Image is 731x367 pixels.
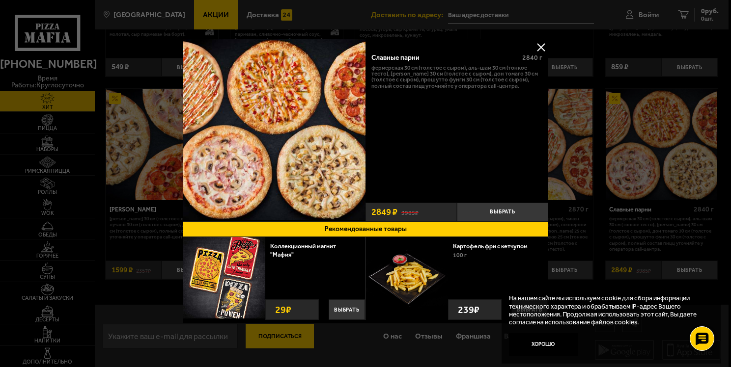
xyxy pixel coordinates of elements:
[455,300,482,319] strong: 239 ₽
[371,208,397,217] span: 2849 ₽
[509,294,707,325] p: На нашем сайте мы используем cookie для сбора информации технического характера и обрабатываем IP...
[183,37,365,220] img: Славные парни
[457,203,548,221] button: Выбрать
[183,221,548,237] button: Рекомендованные товары
[270,242,336,258] a: Коллекционный магнит "Мафия"
[522,53,542,62] span: 2840 г
[183,37,365,221] a: Славные парни
[401,208,419,216] s: 3985 ₽
[453,242,535,250] a: Картофель фри с кетчупом
[453,252,467,259] span: 100 г
[509,333,578,356] button: Хорошо
[329,299,365,320] button: Выбрать
[371,65,543,89] p: Фермерская 30 см (толстое с сыром), Аль-Шам 30 см (тонкое тесто), [PERSON_NAME] 30 см (толстое с ...
[371,54,515,62] div: Славные парни
[273,300,294,319] strong: 29 ₽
